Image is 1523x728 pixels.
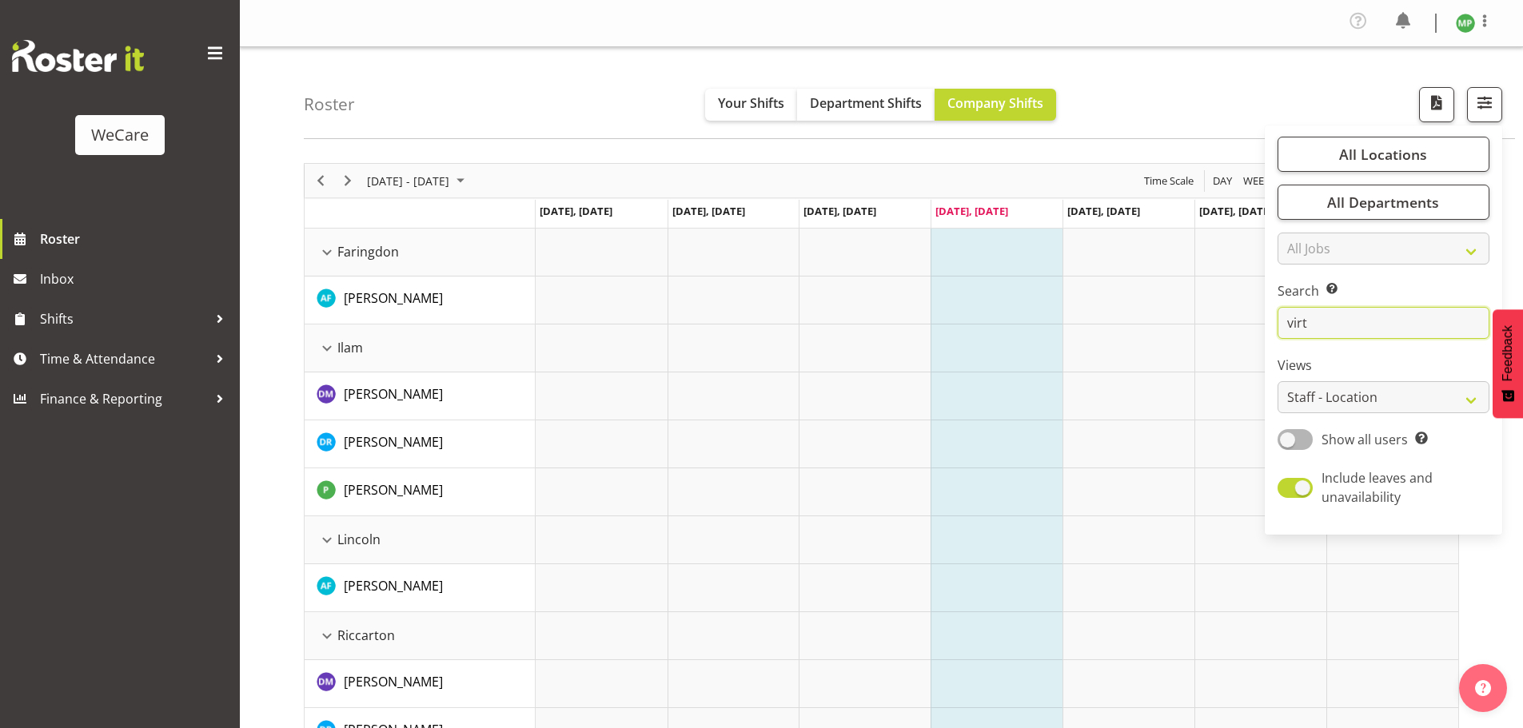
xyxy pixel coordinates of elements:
[1210,171,1235,191] button: Timeline Day
[1242,171,1272,191] span: Week
[947,94,1043,112] span: Company Shifts
[344,481,443,499] span: [PERSON_NAME]
[334,164,361,197] div: Next
[40,307,208,331] span: Shifts
[40,347,208,371] span: Time & Attendance
[1142,171,1195,191] span: Time Scale
[803,204,876,218] span: [DATE], [DATE]
[305,612,536,660] td: Riccarton resource
[1278,137,1489,172] button: All Locations
[672,204,745,218] span: [DATE], [DATE]
[305,516,536,564] td: Lincoln resource
[344,385,443,403] span: [PERSON_NAME]
[365,171,472,191] button: August 25 - 31, 2025
[40,387,208,411] span: Finance & Reporting
[344,289,443,307] span: [PERSON_NAME]
[1278,307,1489,339] input: Search
[1501,325,1515,381] span: Feedback
[365,171,451,191] span: [DATE] - [DATE]
[310,171,332,191] button: Previous
[305,564,536,612] td: Alex Ferguson resource
[305,276,536,324] td: Alex Ferguson resource
[305,468,536,516] td: Pooja Prabhu resource
[935,204,1008,218] span: [DATE], [DATE]
[1322,431,1408,448] span: Show all users
[305,372,536,420] td: Deepti Mahajan resource
[1322,469,1433,506] span: Include leaves and unavailability
[344,672,443,691] a: [PERSON_NAME]
[91,123,149,147] div: WeCare
[304,95,355,113] h4: Roster
[40,267,232,291] span: Inbox
[307,164,334,197] div: Previous
[344,433,443,451] span: [PERSON_NAME]
[305,660,536,708] td: Deepti Mahajan resource
[1211,171,1234,191] span: Day
[1199,204,1272,218] span: [DATE], [DATE]
[337,626,395,645] span: Riccarton
[1142,171,1197,191] button: Time Scale
[337,242,399,261] span: Faringdon
[935,89,1056,121] button: Company Shifts
[1278,356,1489,375] label: Views
[344,288,443,308] a: [PERSON_NAME]
[1339,145,1427,164] span: All Locations
[1241,171,1274,191] button: Timeline Week
[1456,14,1475,33] img: millie-pumphrey11278.jpg
[1493,309,1523,418] button: Feedback - Show survey
[344,432,443,452] a: [PERSON_NAME]
[305,420,536,468] td: Deepti Raturi resource
[1475,680,1491,696] img: help-xxl-2.png
[1467,87,1502,122] button: Filter Shifts
[344,577,443,595] span: [PERSON_NAME]
[344,673,443,690] span: [PERSON_NAME]
[705,89,797,121] button: Your Shifts
[1278,185,1489,220] button: All Departments
[337,530,381,549] span: Lincoln
[40,227,232,251] span: Roster
[810,94,922,112] span: Department Shifts
[1278,281,1489,300] label: Search
[305,229,536,276] td: Faringdon resource
[344,576,443,595] a: [PERSON_NAME]
[1067,204,1140,218] span: [DATE], [DATE]
[1327,193,1439,212] span: All Departments
[344,480,443,499] a: [PERSON_NAME]
[797,89,935,121] button: Department Shifts
[344,384,443,404] a: [PERSON_NAME]
[337,171,359,191] button: Next
[12,40,144,72] img: Rosterit website logo
[540,204,612,218] span: [DATE], [DATE]
[1419,87,1454,122] button: Download a PDF of the roster according to the set date range.
[718,94,784,112] span: Your Shifts
[337,338,363,357] span: Ilam
[305,324,536,372] td: Ilam resource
